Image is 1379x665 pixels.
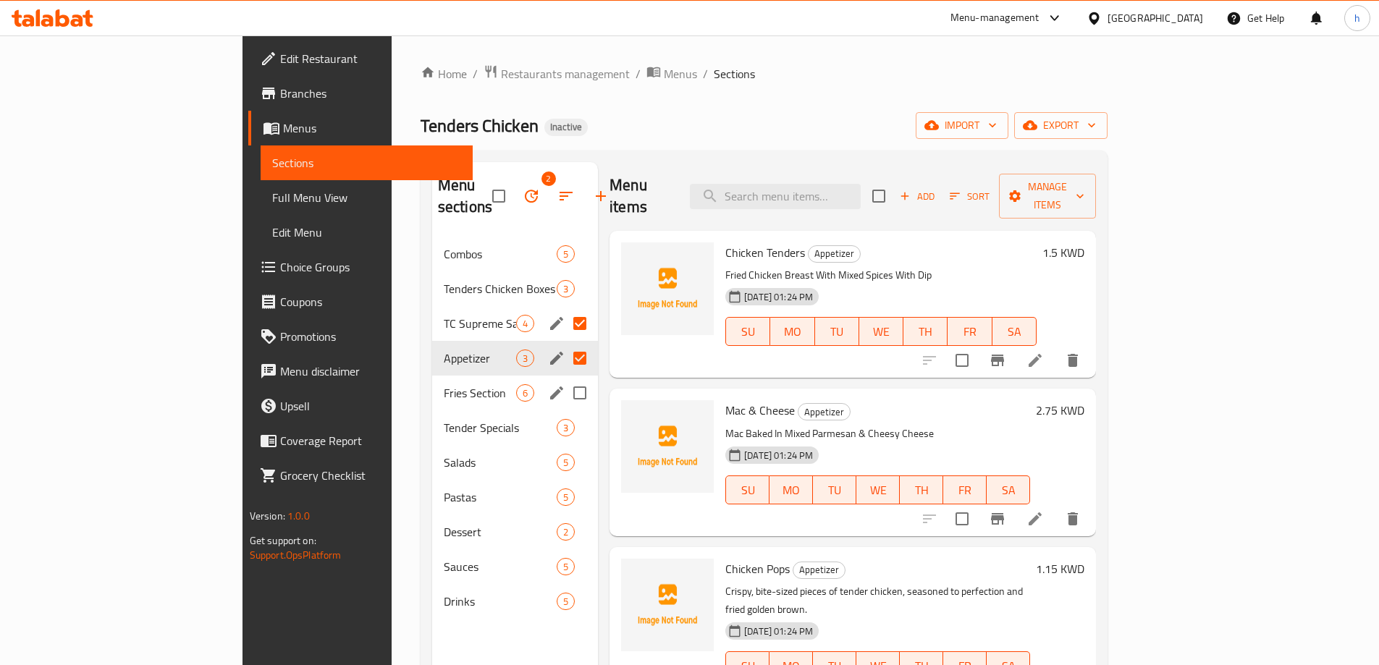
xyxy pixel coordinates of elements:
span: Grocery Checklist [280,467,461,484]
span: 6 [517,386,534,400]
span: Select to update [947,345,977,376]
div: Dessert2 [432,514,598,549]
span: WE [862,480,894,501]
input: search [690,184,861,209]
span: Version: [250,507,285,525]
span: Chicken Tenders [725,242,805,263]
button: Sort [946,185,993,208]
span: 3 [557,282,574,296]
span: TU [821,321,853,342]
div: items [557,558,575,575]
button: TH [903,317,948,346]
span: 2 [557,525,574,539]
span: 5 [557,456,574,470]
span: Menus [283,119,461,137]
a: Edit menu item [1026,352,1044,369]
span: SU [732,321,764,342]
span: Sauces [444,558,557,575]
span: Appetizer [809,245,860,262]
span: SU [732,480,764,501]
span: Edit Menu [272,224,461,241]
div: Dessert [444,523,557,541]
span: 1.0.0 [287,507,310,525]
button: SA [992,317,1037,346]
a: Upsell [248,389,473,423]
a: Edit Restaurant [248,41,473,76]
span: Combos [444,245,557,263]
a: Promotions [248,319,473,354]
button: Add section [583,179,618,213]
span: Get support on: [250,531,316,550]
span: Select section [864,181,894,211]
h6: 2.75 KWD [1036,400,1084,420]
div: Combos5 [432,237,598,271]
span: Appetizer [793,562,845,578]
span: Chicken Pops [725,558,790,580]
p: Crispy, bite-sized pieces of tender chicken, seasoned to perfection and fried golden brown. [725,583,1030,619]
button: TU [815,317,859,346]
img: Chicken Tenders [621,242,714,335]
span: Restaurants management [501,65,630,82]
span: Choice Groups [280,258,461,276]
div: Appetizer [808,245,861,263]
button: Manage items [999,174,1096,219]
button: TH [900,475,943,504]
div: Drinks [444,593,557,610]
span: TH [909,321,942,342]
button: SU [725,475,769,504]
span: Manage items [1011,178,1084,214]
span: Coupons [280,293,461,310]
span: TC Supreme Sandwiches [444,315,516,332]
img: Chicken Pops [621,559,714,651]
button: export [1014,112,1108,139]
button: edit [546,347,568,369]
div: Inactive [544,119,588,136]
div: Fries Section6edit [432,376,598,410]
a: Edit Menu [261,215,473,250]
span: 5 [557,595,574,609]
span: [DATE] 01:24 PM [738,449,819,462]
span: Salads [444,454,557,471]
div: [GEOGRAPHIC_DATA] [1108,10,1203,26]
span: 5 [557,560,574,574]
h6: 1.15 KWD [1036,559,1084,579]
button: SU [725,317,770,346]
span: 5 [557,247,574,261]
button: TU [813,475,856,504]
span: Sections [714,65,755,82]
a: Menus [248,111,473,145]
div: Salads5 [432,445,598,480]
span: Sort sections [549,179,583,213]
span: 3 [517,352,534,365]
span: [DATE] 01:24 PM [738,624,819,638]
div: items [557,245,575,263]
span: Select all sections [484,181,514,211]
span: 4 [517,317,534,331]
span: Appetizer [798,404,850,420]
div: Pastas [444,488,557,506]
div: Fries Section [444,384,516,402]
a: Coverage Report [248,423,473,458]
button: WE [856,475,900,504]
span: SA [998,321,1031,342]
div: Appetizer [444,350,516,367]
span: FR [953,321,986,342]
button: MO [770,317,814,346]
div: Tenders Chicken Boxes3 [432,271,598,306]
span: Tenders Chicken [421,109,539,142]
button: edit [546,382,568,404]
button: Branch-specific-item [980,501,1015,536]
span: Sort items [940,185,999,208]
button: Branch-specific-item [980,343,1015,378]
span: MO [775,480,807,501]
span: Sort [950,188,990,205]
span: Tenders Chicken Boxes [444,280,557,297]
span: WE [865,321,898,342]
a: Menus [646,64,697,83]
h6: 1.5 KWD [1042,242,1084,263]
span: MO [776,321,809,342]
